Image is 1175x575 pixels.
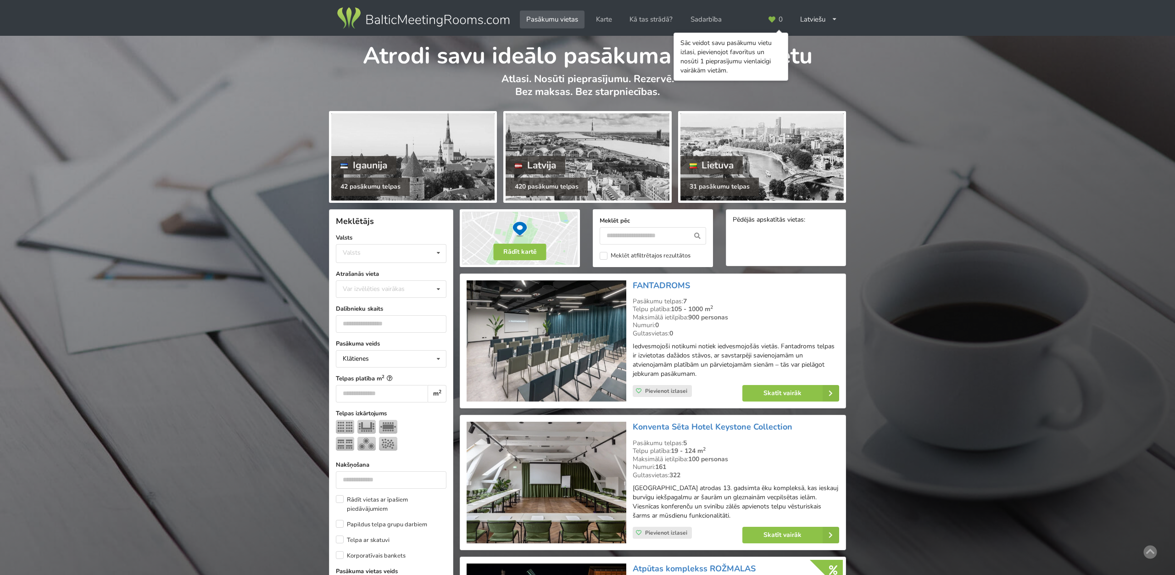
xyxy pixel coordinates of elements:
a: Pasākumu vietas [520,11,585,28]
div: Telpu platība: [633,447,839,455]
div: Telpu platība: [633,305,839,313]
div: Pasākumu telpas: [633,439,839,447]
span: Meklētājs [336,216,374,227]
label: Meklēt pēc [600,216,706,225]
label: Nakšņošana [336,460,446,469]
a: Skatīt vairāk [742,385,839,402]
strong: 5 [683,439,687,447]
img: U-Veids [357,420,376,434]
strong: 0 [655,321,659,329]
a: FANTADROMS [633,280,690,291]
strong: 105 - 1000 m [671,305,713,313]
img: Teātris [336,420,354,434]
a: Sadarbība [684,11,728,28]
span: Pievienot izlasei [645,529,687,536]
div: Klātienes [343,356,369,362]
strong: 900 personas [688,313,728,322]
img: Viesnīca | Vecrīga | Konventa Sēta Hotel Keystone Collection [467,422,626,543]
label: Korporatīvais bankets [336,551,406,560]
img: Bankets [357,437,376,451]
strong: 19 - 124 m [671,447,706,455]
strong: 161 [655,463,666,471]
a: Karte [590,11,618,28]
img: Pieņemšana [379,437,397,451]
p: Iedvesmojoši notikumi notiek iedvesmojošās vietās. Fantadroms telpas ir izvietotas dažādos stāvos... [633,342,839,379]
div: Maksimālā ietilpība: [633,313,839,322]
img: Konferenču centrs | Rīga | FANTADROMS [467,280,626,402]
img: Sapulce [379,420,397,434]
label: Telpa ar skatuvi [336,536,390,545]
img: Rādīt kartē [460,209,580,267]
span: Pievienot izlasei [645,387,687,395]
div: Numuri: [633,463,839,471]
img: Klase [336,437,354,451]
div: Pēdējās apskatītās vietas: [733,216,839,225]
a: Kā tas strādā? [623,11,679,28]
label: Papildus telpa grupu darbiem [336,520,427,529]
div: 420 pasākumu telpas [506,178,588,196]
a: Atpūtas komplekss ROŽMALAS [633,563,756,574]
sup: 2 [439,388,441,395]
div: Valsts [343,249,361,257]
label: Telpas izkārtojums [336,409,446,418]
p: Atlasi. Nosūti pieprasījumu. Rezervē. Bez maksas. Bez starpniecības. [329,73,846,108]
label: Pasākuma veids [336,339,446,348]
a: Igaunija 42 pasākumu telpas [329,111,497,203]
a: Konventa Sēta Hotel Keystone Collection [633,421,792,432]
div: Var izvēlēties vairākas [340,284,425,294]
h1: Atrodi savu ideālo pasākuma norises vietu [329,36,846,71]
sup: 2 [710,304,713,311]
sup: 2 [382,374,384,380]
strong: 322 [669,471,680,480]
a: Latvija 420 pasākumu telpas [503,111,671,203]
div: Sāc veidot savu pasākumu vietu izlasi, pievienojot favorītus un nosūti 1 pieprasījumu vienlaicīgi... [680,39,781,75]
div: 42 pasākumu telpas [331,178,410,196]
label: Meklēt atfiltrētajos rezultātos [600,252,691,260]
div: Pasākumu telpas: [633,297,839,306]
a: Skatīt vairāk [742,527,839,543]
a: Lietuva 31 pasākumu telpas [678,111,846,203]
div: Igaunija [331,156,396,174]
img: Baltic Meeting Rooms [335,6,511,31]
span: 0 [779,16,783,23]
label: Telpas platība m [336,374,446,383]
label: Valsts [336,233,446,242]
label: Dalībnieku skaits [336,304,446,313]
div: Gultasvietas: [633,471,839,480]
strong: 7 [683,297,687,306]
label: Atrašanās vieta [336,269,446,279]
strong: 0 [669,329,673,338]
strong: 100 personas [688,455,728,463]
div: Maksimālā ietilpība: [633,455,839,463]
label: Rādīt vietas ar īpašiem piedāvājumiem [336,495,446,514]
div: Lietuva [680,156,743,174]
div: 31 pasākumu telpas [680,178,759,196]
sup: 2 [703,446,706,452]
div: Numuri: [633,321,839,329]
div: Latviešu [794,11,844,28]
p: [GEOGRAPHIC_DATA] atrodas 13. gadsimta ēku kompleksā, kas ieskauj burvīgu iekšpagalmu ar šaurām u... [633,484,839,520]
div: Latvija [506,156,565,174]
div: m [428,385,446,402]
div: Gultasvietas: [633,329,839,338]
button: Rādīt kartē [494,244,546,260]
